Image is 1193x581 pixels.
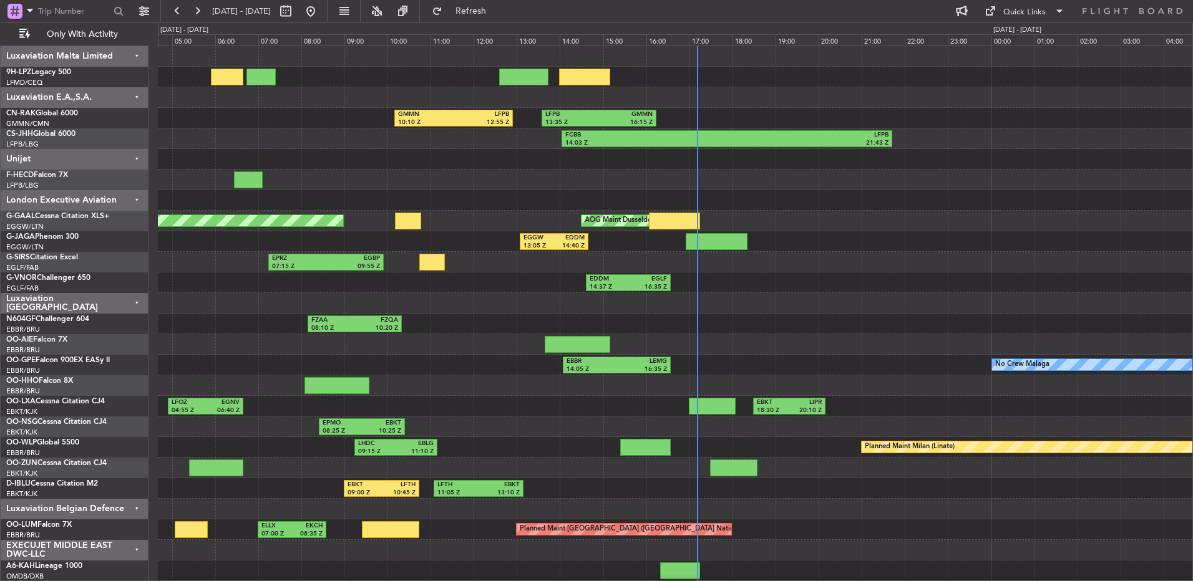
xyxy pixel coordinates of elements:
[479,481,520,489] div: EBKT
[358,448,396,456] div: 09:15 Z
[6,459,107,467] a: OO-ZUNCessna Citation CJ4
[6,274,90,282] a: G-VNORChallenger 650
[599,118,653,127] div: 16:15 Z
[6,284,39,293] a: EGLF/FAB
[617,357,668,366] div: LEMG
[6,181,39,190] a: LFPB/LBG
[14,24,135,44] button: Only With Activity
[6,345,40,355] a: EBBR/BRU
[523,242,554,251] div: 13:05 Z
[6,130,33,138] span: CS-JHH
[172,398,206,407] div: LFOZ
[560,34,603,46] div: 14:00
[554,234,585,242] div: EDDM
[727,139,889,148] div: 21:43 Z
[689,34,733,46] div: 17:00
[865,438,955,456] div: Planned Maint Milan (Linate)
[6,521,37,529] span: OO-LUM
[38,2,110,21] input: Trip Number
[1121,34,1164,46] div: 03:00
[6,357,36,364] span: OO-GPE
[292,522,323,531] div: EKCH
[1078,34,1121,46] div: 02:00
[599,110,653,119] div: GMMN
[6,171,34,179] span: F-HECD
[272,262,326,271] div: 07:15 Z
[6,428,37,437] a: EBKT/KJK
[426,1,501,21] button: Refresh
[160,25,208,36] div: [DATE] - [DATE]
[172,406,206,415] div: 04:55 Z
[362,427,401,436] div: 10:25 Z
[6,233,79,241] a: G-JAGAPhenom 300
[6,274,37,282] span: G-VNOR
[6,263,39,272] a: EGLF/FAB
[905,34,948,46] div: 22:00
[6,140,39,149] a: LFPB/LBG
[1003,6,1046,19] div: Quick Links
[6,110,36,117] span: CN-RAK
[431,34,474,46] div: 11:00
[6,222,44,231] a: EGGW/LTN
[948,34,991,46] div: 23:00
[362,419,401,428] div: EBKT
[323,419,362,428] div: EPMO
[311,316,354,325] div: FZAA
[6,110,78,117] a: CN-RAKGlobal 6000
[995,355,1049,374] div: No Crew Malaga
[6,213,35,220] span: G-GAAL
[991,34,1035,46] div: 00:00
[1035,34,1078,46] div: 01:00
[172,34,215,46] div: 05:00
[862,34,905,46] div: 21:00
[6,366,40,375] a: EBBR/BRU
[358,439,396,448] div: LHDC
[212,6,271,17] span: [DATE] - [DATE]
[396,439,434,448] div: EBLG
[323,427,362,436] div: 08:25 Z
[348,481,382,489] div: EBKT
[326,262,379,271] div: 09:55 Z
[6,398,36,405] span: OO-LXA
[978,1,1071,21] button: Quick Links
[646,34,689,46] div: 16:00
[757,398,789,407] div: EBKT
[789,406,822,415] div: 20:10 Z
[6,315,36,323] span: N604GF
[437,489,479,497] div: 11:05 Z
[382,489,416,497] div: 10:45 Z
[344,34,387,46] div: 09:00
[479,489,520,497] div: 13:10 Z
[6,407,37,416] a: EBKT/KJK
[545,110,599,119] div: LFPB
[6,448,40,458] a: EBBR/BRU
[545,118,599,127] div: 13:35 Z
[437,481,479,489] div: LFTH
[517,34,560,46] div: 13:00
[6,357,110,364] a: OO-GPEFalcon 900EX EASy II
[6,562,35,570] span: A6-KAH
[6,439,37,446] span: OO-WLP
[6,377,39,385] span: OO-HHO
[205,406,240,415] div: 06:40 Z
[311,324,354,333] div: 08:10 Z
[6,398,105,405] a: OO-LXACessna Citation CJ4
[6,325,40,334] a: EBBR/BRU
[396,448,434,456] div: 11:10 Z
[398,118,454,127] div: 10:10 Z
[292,530,323,539] div: 08:35 Z
[6,242,44,252] a: EGGW/LTN
[454,110,509,119] div: LFPB
[398,110,454,119] div: GMMN
[205,398,240,407] div: EGNV
[733,34,776,46] div: 18:00
[261,530,292,539] div: 07:00 Z
[258,34,301,46] div: 07:00
[776,34,819,46] div: 19:00
[727,131,889,140] div: LFPB
[6,336,33,343] span: OO-AIE
[628,283,667,292] div: 16:35 Z
[348,489,382,497] div: 09:00 Z
[272,254,326,263] div: EPRZ
[6,439,79,446] a: OO-WLPGlobal 5500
